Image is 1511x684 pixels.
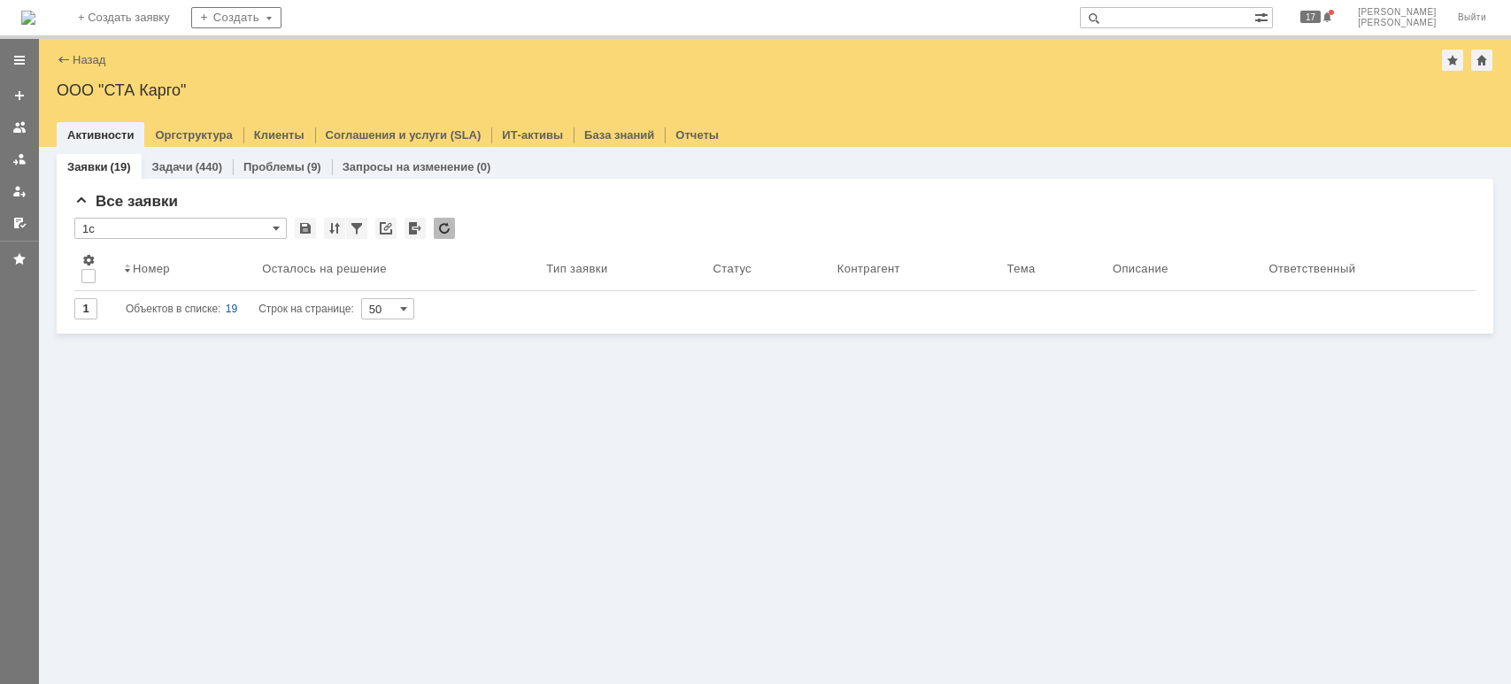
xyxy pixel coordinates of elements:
a: Проблемы [243,160,305,173]
div: Сортировка... [324,218,345,239]
div: (19) [110,160,130,173]
div: Контрагент [837,262,900,275]
div: 19 [226,298,237,319]
a: База знаний [584,128,654,142]
th: Тема [1000,246,1106,291]
span: 17 [1300,11,1321,23]
a: Клиенты [254,128,305,142]
div: Фильтрация... [346,218,367,239]
a: Запросы на изменение [343,160,474,173]
div: Тема [1007,262,1036,275]
img: logo [21,11,35,25]
a: Задачи [152,160,193,173]
span: Объектов в списке: [126,303,220,315]
div: Сделать домашней страницей [1471,50,1492,71]
a: Заявки [67,160,107,173]
i: Строк на странице: [126,298,354,319]
div: Осталось на решение [262,262,387,275]
a: Мои заявки [5,177,34,205]
th: Ответственный [1261,246,1476,291]
a: Создать заявку [5,81,34,110]
div: Ответственный [1268,262,1355,275]
div: Статус [713,262,752,275]
th: Статус [706,246,830,291]
span: Все заявки [74,193,178,210]
div: (9) [307,160,321,173]
a: Перейти на домашнюю страницу [21,11,35,25]
div: (0) [476,160,490,173]
div: Тип заявки [546,262,607,275]
span: [PERSON_NAME] [1358,7,1437,18]
span: Настройки [81,253,96,267]
div: ООО "СТА Карго" [57,81,1493,99]
div: Обновлять список [434,218,455,239]
a: Соглашения и услуги (SLA) [326,128,482,142]
a: ИТ-активы [502,128,563,142]
div: Экспорт списка [405,218,426,239]
a: Оргструктура [155,128,232,142]
a: Заявки в моей ответственности [5,145,34,173]
div: Добавить в избранное [1442,50,1463,71]
div: Номер [133,262,170,275]
div: Скопировать ссылку на список [375,218,397,239]
div: Описание [1113,262,1168,275]
th: Тип заявки [539,246,705,291]
th: Контрагент [830,246,1000,291]
div: Создать [191,7,281,28]
span: Расширенный поиск [1254,8,1272,25]
th: Номер [117,246,255,291]
th: Осталось на решение [255,246,539,291]
a: Заявки на командах [5,113,34,142]
a: Активности [67,128,134,142]
span: [PERSON_NAME] [1358,18,1437,28]
div: Сохранить вид [295,218,316,239]
a: Мои согласования [5,209,34,237]
a: Назад [73,53,105,66]
div: (440) [196,160,222,173]
a: Отчеты [675,128,719,142]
